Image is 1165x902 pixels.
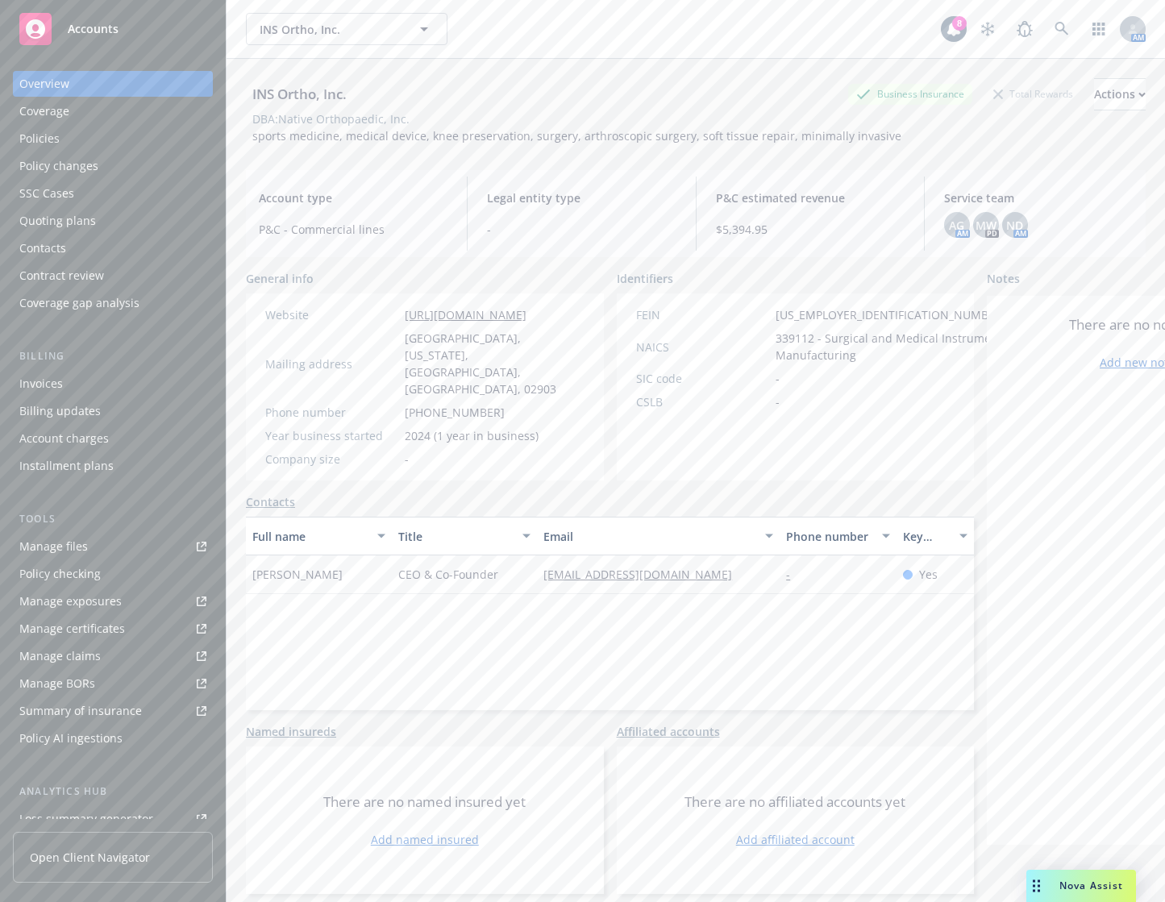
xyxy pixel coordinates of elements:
[897,517,974,555] button: Key contact
[19,263,104,289] div: Contract review
[19,671,95,696] div: Manage BORs
[19,725,123,751] div: Policy AI ingestions
[19,71,69,97] div: Overview
[252,528,368,545] div: Full name
[19,643,101,669] div: Manage claims
[405,404,505,421] span: [PHONE_NUMBER]
[13,6,213,52] a: Accounts
[405,307,526,322] a: [URL][DOMAIN_NAME]
[13,698,213,724] a: Summary of insurance
[19,181,74,206] div: SSC Cases
[405,330,585,397] span: [GEOGRAPHIC_DATA], [US_STATE], [GEOGRAPHIC_DATA], [GEOGRAPHIC_DATA], 02903
[776,306,1006,323] span: [US_EMPLOYER_IDENTIFICATION_NUMBER]
[13,806,213,832] a: Loss summary generator
[919,566,938,583] span: Yes
[13,616,213,642] a: Manage certificates
[19,426,109,451] div: Account charges
[543,528,755,545] div: Email
[68,23,119,35] span: Accounts
[30,849,150,866] span: Open Client Navigator
[19,126,60,152] div: Policies
[716,221,905,238] span: $5,394.95
[392,517,538,555] button: Title
[972,13,1004,45] a: Stop snowing
[19,698,142,724] div: Summary of insurance
[259,221,447,238] span: P&C - Commercial lines
[985,84,1081,104] div: Total Rewards
[1006,217,1023,234] span: ND
[543,567,745,582] a: [EMAIL_ADDRESS][DOMAIN_NAME]
[13,153,213,179] a: Policy changes
[776,330,1006,364] span: 339112 - Surgical and Medical Instrument Manufacturing
[252,110,410,127] div: DBA: Native Orthopaedic, Inc.
[19,398,101,424] div: Billing updates
[13,511,213,527] div: Tools
[636,393,769,410] div: CSLB
[252,128,901,143] span: sports medicine, medical device, knee preservation, surgery, arthroscopic surgery, soft tissue re...
[13,561,213,587] a: Policy checking
[13,588,213,614] span: Manage exposures
[13,426,213,451] a: Account charges
[19,153,98,179] div: Policy changes
[265,355,398,372] div: Mailing address
[398,566,498,583] span: CEO & Co-Founder
[13,71,213,97] a: Overview
[780,517,896,555] button: Phone number
[13,398,213,424] a: Billing updates
[19,98,69,124] div: Coverage
[487,221,676,238] span: -
[13,725,213,751] a: Policy AI ingestions
[786,567,803,582] a: -
[684,792,905,812] span: There are no affiliated accounts yet
[19,561,101,587] div: Policy checking
[736,831,855,848] a: Add affiliated account
[13,98,213,124] a: Coverage
[246,517,392,555] button: Full name
[944,189,1133,206] span: Service team
[1094,79,1146,110] div: Actions
[19,208,96,234] div: Quoting plans
[246,13,447,45] button: INS Ortho, Inc.
[13,263,213,289] a: Contract review
[13,643,213,669] a: Manage claims
[405,451,409,468] span: -
[776,370,780,387] span: -
[19,453,114,479] div: Installment plans
[19,235,66,261] div: Contacts
[265,451,398,468] div: Company size
[246,493,295,510] a: Contacts
[1009,13,1041,45] a: Report a Bug
[19,806,153,832] div: Loss summary generator
[13,784,213,800] div: Analytics hub
[265,306,398,323] div: Website
[13,126,213,152] a: Policies
[371,831,479,848] a: Add named insured
[246,723,336,740] a: Named insureds
[903,528,950,545] div: Key contact
[1026,870,1136,902] button: Nova Assist
[1046,13,1078,45] a: Search
[636,339,769,355] div: NAICS
[13,290,213,316] a: Coverage gap analysis
[19,371,63,397] div: Invoices
[13,371,213,397] a: Invoices
[13,208,213,234] a: Quoting plans
[487,189,676,206] span: Legal entity type
[976,217,996,234] span: MW
[405,427,539,444] span: 2024 (1 year in business)
[952,16,967,31] div: 8
[19,616,125,642] div: Manage certificates
[776,393,780,410] span: -
[19,290,139,316] div: Coverage gap analysis
[949,217,964,234] span: AG
[987,270,1020,289] span: Notes
[848,84,972,104] div: Business Insurance
[323,792,526,812] span: There are no named insured yet
[19,588,122,614] div: Manage exposures
[19,534,88,559] div: Manage files
[1026,870,1046,902] div: Drag to move
[537,517,780,555] button: Email
[617,270,673,287] span: Identifiers
[1059,879,1123,892] span: Nova Assist
[1083,13,1115,45] a: Switch app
